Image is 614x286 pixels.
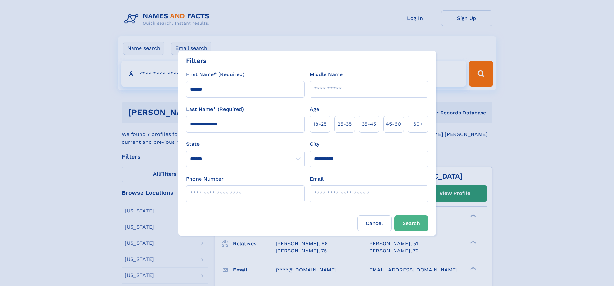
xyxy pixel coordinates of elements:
span: 18‑25 [313,120,326,128]
span: 60+ [413,120,423,128]
span: 25‑35 [337,120,352,128]
label: City [310,140,319,148]
label: Cancel [357,215,392,231]
div: Filters [186,56,207,65]
label: Phone Number [186,175,224,183]
span: 45‑60 [386,120,401,128]
span: 35‑45 [362,120,376,128]
label: Email [310,175,324,183]
label: First Name* (Required) [186,71,245,78]
label: Age [310,105,319,113]
label: Last Name* (Required) [186,105,244,113]
label: Middle Name [310,71,343,78]
label: State [186,140,305,148]
button: Search [394,215,428,231]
